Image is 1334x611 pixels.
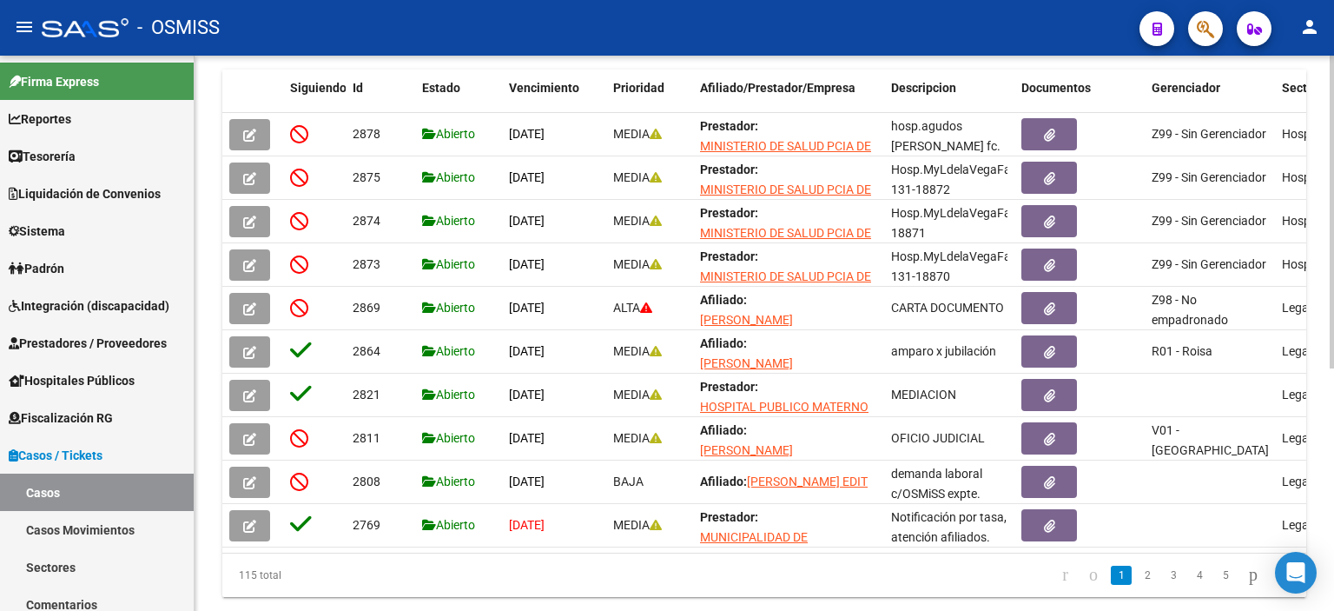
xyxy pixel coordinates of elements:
span: 2878 [353,127,380,141]
datatable-header-cell: Id [346,70,415,127]
datatable-header-cell: Estado [415,70,502,127]
span: V01 - [GEOGRAPHIC_DATA] [1152,423,1269,457]
span: Hosp.MyLdelaVegaFact 131-18870 [891,249,1021,283]
span: Sistema [9,222,65,241]
datatable-header-cell: Descripcion [884,70,1014,127]
span: Estado [422,81,460,95]
span: Id [353,81,363,95]
strong: Prestador: [700,206,758,220]
a: 3 [1163,566,1184,585]
span: [DATE] [509,170,545,184]
span: Documentos [1021,81,1091,95]
span: MEDIA [613,388,662,402]
span: [DATE] [509,475,545,488]
span: Abierto [422,388,475,402]
span: [PERSON_NAME] [PERSON_NAME] [700,443,793,477]
strong: Prestador: [700,380,758,394]
span: Legales [1282,475,1324,488]
span: MEDIA [613,257,662,271]
span: Liquidación de Convenios [9,184,161,203]
span: 2808 [353,475,380,488]
span: Abierto [422,170,475,184]
span: MUNICIPALIDAD DE [GEOGRAPHIC_DATA][PERSON_NAME] [700,530,817,584]
span: Abierto [422,344,475,358]
strong: Afiliado: [700,336,747,350]
datatable-header-cell: Afiliado/Prestador/Empresa [693,70,884,127]
span: [DATE] [509,127,545,141]
span: Abierto [422,127,475,141]
span: OFICIO JUDICIAL [891,431,985,445]
span: [PERSON_NAME] EDIT [747,475,868,488]
span: MEDIA [613,127,662,141]
span: Z99 - Sin Gerenciador [1152,170,1266,184]
span: Prioridad [613,81,664,95]
span: MINISTERIO DE SALUD PCIA DE BS AS [700,139,871,173]
li: page 2 [1134,561,1160,590]
li: page 4 [1186,561,1212,590]
a: go to previous page [1081,566,1106,585]
a: 2 [1137,566,1158,585]
span: MEDIA [613,431,662,445]
a: go to first page [1054,566,1076,585]
span: Z99 - Sin Gerenciador [1152,127,1266,141]
a: 1 [1111,566,1132,585]
span: [DATE] [509,388,545,402]
span: MEDIA [613,344,662,358]
span: Abierto [422,518,475,532]
span: ALTA [613,301,652,315]
span: MINISTERIO DE SALUD PCIA DE BS AS [700,183,871,216]
datatable-header-cell: Documentos [1014,70,1145,127]
span: Reportes [9,110,71,129]
span: Fiscalización RG [9,408,113,428]
span: demanda laboral c/OSMiSS expte. 009097/2017 [891,467,982,521]
strong: Prestador: [700,510,758,524]
span: 2811 [353,431,380,445]
span: Integración (discapacidad) [9,296,169,315]
mat-icon: person [1299,17,1320,37]
span: Legales [1282,518,1324,532]
span: Firma Express [9,72,99,91]
span: [DATE] [509,431,545,445]
span: Notificación por tasa, atención afiliados. [891,510,1007,544]
span: Abierto [422,301,475,315]
span: - OSMISS [137,9,220,47]
span: MINISTERIO DE SALUD PCIA DE BS AS [700,269,871,303]
span: Legales [1282,344,1324,358]
span: MEDIA [613,518,662,532]
span: Descripcion [891,81,956,95]
span: MINISTERIO DE SALUD PCIA DE BS AS [700,226,871,260]
li: page 1 [1108,561,1134,590]
div: Open Intercom Messenger [1275,552,1317,594]
span: Padrón [9,259,64,278]
span: R01 - Roisa [1152,344,1212,358]
datatable-header-cell: Gerenciador [1145,70,1275,127]
span: Casos / Tickets [9,446,102,465]
span: Gerenciador [1152,81,1220,95]
span: Legales [1282,301,1324,315]
span: Legales [1282,388,1324,402]
span: Hospitales Públicos [9,371,135,390]
span: [PERSON_NAME] [PERSON_NAME] [700,313,793,347]
span: [DATE] [509,301,545,315]
span: Abierto [422,431,475,445]
span: MEDIA [613,170,662,184]
span: 2869 [353,301,380,315]
span: CARTA DOCUMENTO [891,301,1004,315]
strong: Afiliado: [700,293,747,307]
div: 115 total [222,554,436,597]
strong: Afiliado: [700,475,747,488]
span: Z99 - Sin Gerenciador [1152,257,1266,271]
span: Abierto [422,257,475,271]
strong: Afiliado: [700,423,747,437]
span: HOSPITAL PUBLICO MATERNO INFANTIL SOCIEDAD DEL ESTADO [700,400,868,454]
a: go to next page [1241,566,1265,585]
strong: Prestador: [700,249,758,263]
datatable-header-cell: Siguiendo [283,70,346,127]
span: [DATE] [509,257,545,271]
datatable-header-cell: Vencimiento [502,70,606,127]
span: Tesorería [9,147,76,166]
span: [DATE] [509,214,545,228]
span: 2864 [353,344,380,358]
strong: Prestador: [700,119,758,133]
strong: Prestador: [700,163,758,176]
